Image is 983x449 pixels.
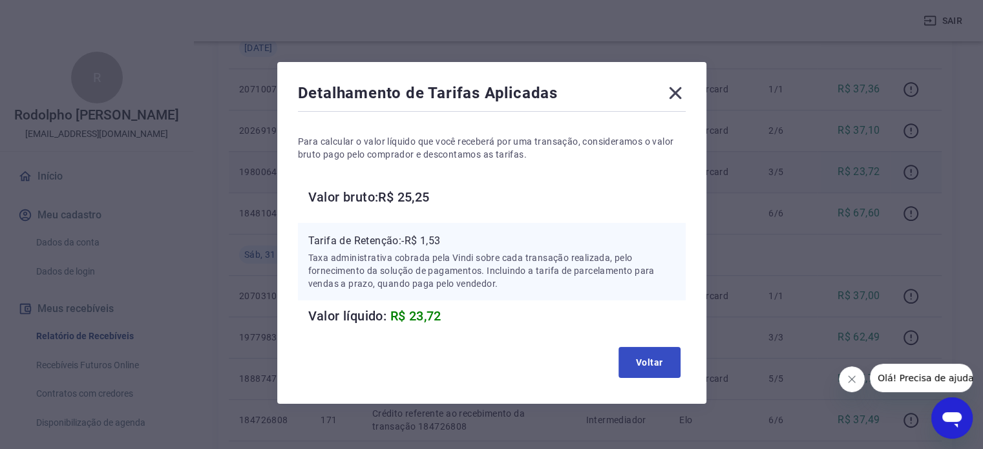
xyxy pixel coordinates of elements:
button: Voltar [618,347,681,378]
p: Para calcular o valor líquido que você receberá por uma transação, consideramos o valor bruto pag... [298,135,686,161]
iframe: Fechar mensagem [839,366,865,392]
div: Detalhamento de Tarifas Aplicadas [298,83,686,109]
iframe: Botão para abrir a janela de mensagens [931,397,973,439]
p: Taxa administrativa cobrada pela Vindi sobre cada transação realizada, pelo fornecimento da soluç... [308,251,675,290]
span: R$ 23,72 [390,308,441,324]
span: Olá! Precisa de ajuda? [8,9,109,19]
p: Tarifa de Retenção: -R$ 1,53 [308,233,675,249]
h6: Valor bruto: R$ 25,25 [308,187,686,207]
iframe: Mensagem da empresa [870,364,973,392]
h6: Valor líquido: [308,306,686,326]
